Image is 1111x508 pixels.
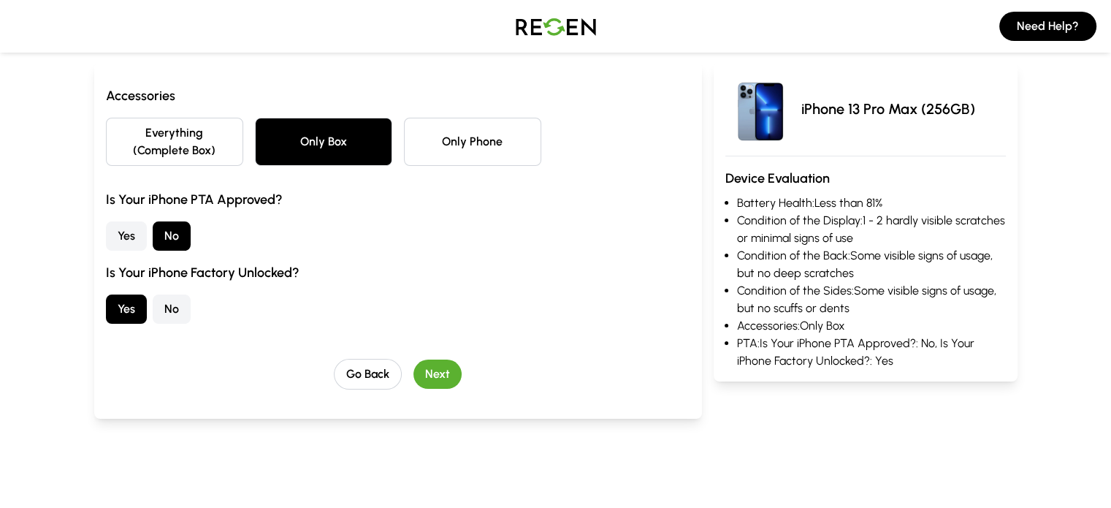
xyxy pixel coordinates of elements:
[725,74,795,144] img: iPhone 13 Pro Max
[106,118,243,166] button: Everything (Complete Box)
[737,282,1006,317] li: Condition of the Sides: Some visible signs of usage, but no scuffs or dents
[153,295,191,324] button: No
[404,118,541,166] button: Only Phone
[413,360,462,389] button: Next
[737,247,1006,282] li: Condition of the Back: Some visible signs of usage, but no deep scratches
[106,221,147,251] button: Yes
[737,317,1006,335] li: Accessories: Only Box
[505,6,607,47] img: Logo
[334,359,402,390] button: Go Back
[153,221,191,251] button: No
[725,168,1006,189] h3: Device Evaluation
[737,335,1006,370] li: PTA: Is Your iPhone PTA Approved?: No, Is Your iPhone Factory Unlocked?: Yes
[106,262,690,283] h3: Is Your iPhone Factory Unlocked?
[801,99,975,119] p: iPhone 13 Pro Max (256GB)
[737,194,1006,212] li: Battery Health: Less than 81%
[255,118,392,166] button: Only Box
[999,12,1096,41] button: Need Help?
[106,295,147,324] button: Yes
[106,189,690,210] h3: Is Your iPhone PTA Approved?
[106,86,690,106] h3: Accessories
[737,212,1006,247] li: Condition of the Display: 1 - 2 hardly visible scratches or minimal signs of use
